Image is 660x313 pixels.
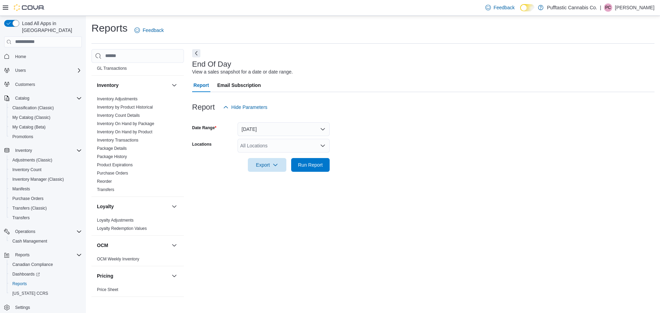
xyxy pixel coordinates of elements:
[10,194,82,203] span: Purchase Orders
[12,227,82,236] span: Operations
[10,123,82,131] span: My Catalog (Beta)
[97,82,169,89] button: Inventory
[192,60,231,68] h3: End Of Day
[12,80,38,89] a: Customers
[1,227,85,236] button: Operations
[97,66,127,71] a: GL Transactions
[12,66,82,75] span: Users
[10,175,67,183] a: Inventory Manager (Classic)
[7,113,85,122] button: My Catalog (Classic)
[1,79,85,89] button: Customers
[97,137,139,143] span: Inventory Transactions
[10,214,82,222] span: Transfers
[15,148,32,153] span: Inventory
[520,4,535,11] input: Dark Mode
[12,66,29,75] button: Users
[7,155,85,165] button: Adjustments (Classic)
[97,242,169,249] button: OCM
[7,260,85,269] button: Canadian Compliance
[97,146,127,151] a: Package Details
[15,305,30,310] span: Settings
[10,133,36,141] a: Promotions
[97,287,118,292] a: Price Sheet
[97,82,119,89] h3: Inventory
[10,185,82,193] span: Manifests
[192,103,215,111] h3: Report
[7,269,85,279] a: Dashboards
[10,237,50,245] a: Cash Management
[7,132,85,142] button: Promotions
[12,186,30,192] span: Manifests
[10,260,82,269] span: Canadian Compliance
[97,163,133,167] a: Product Expirations
[604,3,612,12] div: Preeya Chauhan
[170,202,178,211] button: Loyalty
[192,49,200,57] button: Next
[15,96,29,101] span: Catalog
[97,154,127,159] a: Package History
[217,78,261,92] span: Email Subscription
[12,177,64,182] span: Inventory Manager (Classic)
[12,52,82,61] span: Home
[97,187,114,192] a: Transfers
[12,134,33,139] span: Promotions
[252,158,282,172] span: Export
[298,161,323,168] span: Run Report
[10,260,56,269] a: Canadian Compliance
[15,229,35,234] span: Operations
[97,121,154,126] a: Inventory On Hand by Package
[494,4,515,11] span: Feedback
[10,289,51,298] a: [US_STATE] CCRS
[192,142,212,147] label: Locations
[1,93,85,103] button: Catalog
[192,125,217,131] label: Date Range
[1,250,85,260] button: Reports
[97,203,114,210] h3: Loyalty
[97,96,137,102] span: Inventory Adjustments
[10,166,44,174] a: Inventory Count
[12,94,32,102] button: Catalog
[10,280,82,288] span: Reports
[91,56,184,75] div: Finance
[97,179,112,184] a: Reorder
[12,291,48,296] span: [US_STATE] CCRS
[12,196,44,201] span: Purchase Orders
[170,272,178,280] button: Pricing
[12,105,54,111] span: Classification (Classic)
[10,237,82,245] span: Cash Management
[97,226,147,231] a: Loyalty Redemption Values
[12,80,82,89] span: Customers
[12,146,82,155] span: Inventory
[605,3,611,12] span: PC
[97,104,153,110] span: Inventory by Product Historical
[7,279,85,289] button: Reports
[12,215,30,221] span: Transfers
[10,185,33,193] a: Manifests
[97,130,152,134] a: Inventory On Hand by Product
[547,3,597,12] p: Pufftastic Cannabis Co.
[91,286,184,297] div: Pricing
[12,303,82,312] span: Settings
[10,156,55,164] a: Adjustments (Classic)
[615,3,654,12] p: [PERSON_NAME]
[7,236,85,246] button: Cash Management
[10,156,82,164] span: Adjustments (Classic)
[238,122,330,136] button: [DATE]
[600,3,601,12] p: |
[97,170,128,176] span: Purchase Orders
[97,113,140,118] a: Inventory Count Details
[97,138,139,143] a: Inventory Transactions
[97,272,169,279] button: Pricing
[91,21,128,35] h1: Reports
[12,205,47,211] span: Transfers (Classic)
[220,100,270,114] button: Hide Parameters
[10,113,82,122] span: My Catalog (Classic)
[12,251,82,259] span: Reports
[194,78,209,92] span: Report
[97,242,108,249] h3: OCM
